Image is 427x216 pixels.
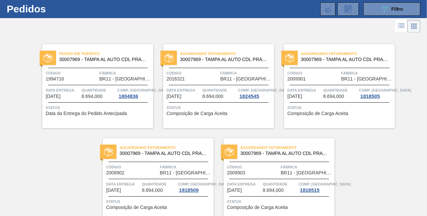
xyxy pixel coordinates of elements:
span: Comp. Carga [298,181,350,187]
img: status [164,54,173,62]
span: Aguardando Faturamento [301,50,395,57]
span: Código [46,70,98,76]
span: Status [287,104,393,111]
span: Pedido em Trânsito [59,50,153,57]
button: Filtro [363,2,420,16]
span: 2009901 [287,76,306,82]
span: Fábrica [220,70,272,76]
span: Composição de Carga Aceita [106,205,167,210]
span: 30007969 - TAMPA AL AUTO CDL PRATA CANPACK [180,57,269,62]
span: Aguardando Faturamento [240,144,334,151]
a: Comp. [GEOGRAPHIC_DATA]1818515 [298,181,333,193]
span: Data entrega [287,87,322,94]
span: BR11 - São Luís [281,170,333,175]
span: 2009902 [106,170,125,175]
div: 1818515 [298,187,321,193]
span: BR11 - São Luís [99,76,151,82]
span: 8.694,000 [323,94,344,99]
span: 1994716 [46,76,64,82]
h1: Pedidos [7,5,99,13]
span: 27/08/2025 [46,94,60,99]
span: Data entrega [167,87,201,94]
span: 8.694,000 [142,188,163,193]
img: status [104,148,113,156]
span: 30007969 - TAMPA AL AUTO CDL PRATA CANPACK [301,57,389,62]
span: Data da Entrega do Pedido Antecipada [46,111,127,116]
span: Comp. Carga [359,87,411,94]
span: 8.694,000 [263,188,284,193]
span: Status [46,104,151,111]
span: 8.694,000 [82,94,102,99]
span: Aguardando Faturamento [180,50,274,57]
div: 1818505 [359,94,381,99]
a: statusAguardando Faturamento30007969 - TAMPA AL AUTO CDL PRATA CANPACKCódigo2009901FábricaBR11 - ... [274,44,395,128]
span: 13/09/2025 [287,94,302,99]
span: Fábrica [341,70,393,76]
span: Fábrica [99,70,151,76]
div: Visão em Cards [408,20,420,33]
a: Comp. [GEOGRAPHIC_DATA]1818505 [359,87,393,99]
span: BR11 - São Luís [160,170,212,175]
span: 8.694,000 [202,94,223,99]
span: Data entrega [227,181,261,187]
a: statusAguardando Faturamento30007969 - TAMPA AL AUTO CDL PRATA CANPACKCódigo2016321FábricaBR11 - ... [153,44,274,128]
span: Status [227,198,333,205]
span: Quantidade [323,87,358,94]
span: Composição de Carga Aceita [227,205,288,210]
a: Comp. [GEOGRAPHIC_DATA]1824545 [238,87,272,99]
div: Importar Negociações dos Pedidos [320,2,335,16]
span: 01/09/2025 [167,94,181,99]
span: Código [167,70,219,76]
a: Comp. [GEOGRAPHIC_DATA]1804836 [117,87,151,99]
div: Visão em Lista [395,20,408,33]
span: Composição de Carga Aceita [167,111,227,116]
span: Quantidade [82,87,116,94]
span: 30007969 - TAMPA AL AUTO CDL PRATA CANPACK [240,151,329,156]
span: Quantidade [142,181,176,187]
span: 30007969 - TAMPA AL AUTO CDL PRATA CANPACK [120,151,208,156]
span: Quantidade [202,87,237,94]
span: Data entrega [106,181,140,187]
div: 1824545 [238,94,260,99]
span: 20/09/2025 [106,188,121,193]
span: Status [106,198,212,205]
span: Aguardando Faturamento [120,144,213,151]
a: statusPedido em Trânsito30007969 - TAMPA AL AUTO CDL PRATA CANPACKCódigo1994716FábricaBR11 - [GEO... [32,44,153,128]
span: BR11 - São Luís [220,76,272,82]
span: Quantidade [263,181,297,187]
span: Comp. Carga [178,181,230,187]
span: Status [167,104,272,111]
span: 2009903 [227,170,245,175]
span: Código [106,164,158,170]
span: Comp. Carga [117,87,169,94]
img: status [44,54,52,62]
div: 1804836 [117,94,139,99]
div: Solicitação de Revisão de Pedidos [337,2,359,16]
span: 29/09/2025 [227,188,242,193]
span: Comp. Carga [238,87,290,94]
span: Fábrica [281,164,333,170]
span: 30007969 - TAMPA AL AUTO CDL PRATA CANPACK [59,57,148,62]
span: Código [287,70,339,76]
img: status [225,148,234,156]
span: Fábrica [160,164,212,170]
span: Data entrega [46,87,80,94]
a: Comp. [GEOGRAPHIC_DATA]1818509 [178,181,212,193]
div: 1818509 [178,187,200,193]
img: status [285,54,294,62]
span: Código [227,164,279,170]
span: BR11 - São Luís [341,76,393,82]
span: Filtro [391,6,403,12]
span: Composição de Carga Aceita [287,111,348,116]
span: 2016321 [167,76,185,82]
